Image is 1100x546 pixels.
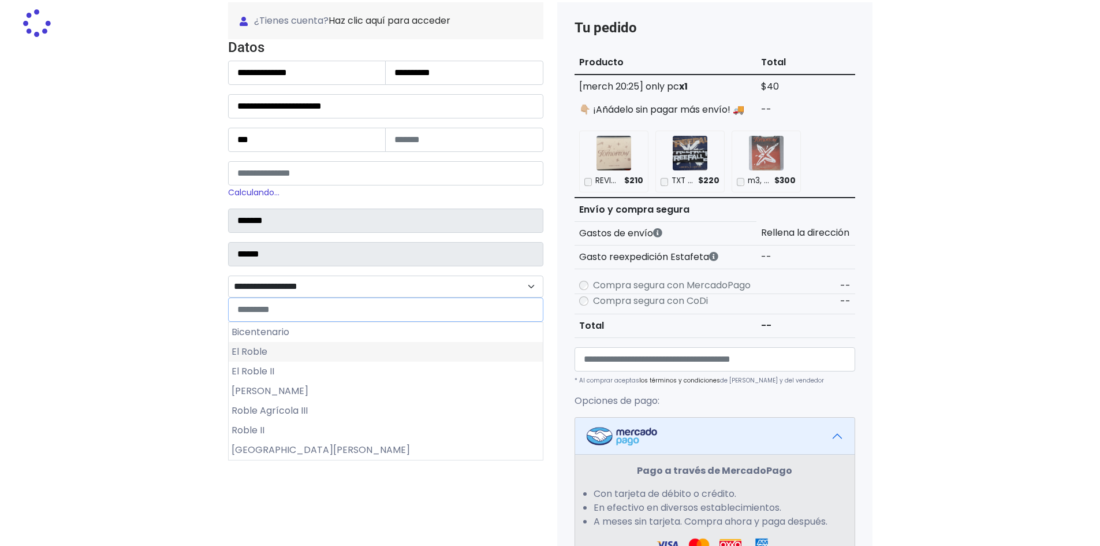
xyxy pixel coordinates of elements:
span: $300 [774,175,796,187]
li: Roble Agrícola III [229,401,543,421]
li: Con tarjeta de débito o crédito. [594,487,836,501]
span: $210 [624,175,643,187]
p: * Al comprar aceptas de [PERSON_NAME] y del vendedor [575,376,855,385]
td: -- [756,98,855,121]
img: REVISTA SOLOBINO [596,136,631,170]
th: Total [575,314,757,337]
th: Gasto reexpedición Estafeta [575,245,757,269]
th: Envío y compra segura [575,198,757,222]
span: -- [840,295,851,308]
small: Calculando… [228,187,279,198]
td: [merch 20:25] only pc [575,75,757,98]
strong: Pago a través de MercadoPago [637,464,792,477]
li: A meses sin tarjeta. Compra ahora y paga después. [594,515,836,529]
h4: Tu pedido [575,20,855,36]
p: REVISTA SOLOBINO [595,175,620,187]
img: Mercadopago Logo [587,427,657,445]
span: ¿Tienes cuenta? [240,14,532,28]
h4: Datos [228,39,543,56]
li: Roble II [229,421,543,440]
img: TXT weverse ver FREEFALL [673,136,707,170]
span: $220 [698,175,719,187]
li: [PERSON_NAME] [229,381,543,401]
th: Producto [575,51,757,75]
li: Bicentenario [229,322,543,342]
a: Haz clic aquí para acceder [329,14,450,27]
strong: x1 [679,80,688,93]
li: El Roble II [229,362,543,381]
label: Compra segura con CoDi [593,294,708,308]
li: El Roble [229,342,543,362]
td: -- [756,245,855,269]
a: los términos y condiciones [639,376,720,385]
img: m3, light ver. sellado [749,136,784,170]
th: Gastos de envío [575,221,757,245]
td: Rellena la dirección [756,221,855,245]
p: Opciones de pago: [575,394,855,408]
label: Compra segura con MercadoPago [593,278,751,292]
span: -- [840,279,851,292]
td: 👇🏼 ¡Añádelo sin pagar más envío! 🚚 [575,98,757,121]
li: En efectivo en diversos establecimientos. [594,501,836,515]
li: [GEOGRAPHIC_DATA][PERSON_NAME] [229,440,543,460]
p: TXT weverse ver FREEFALL [672,175,694,187]
td: -- [756,314,855,337]
td: $40 [756,75,855,98]
th: Total [756,51,855,75]
i: Estafeta cobra este monto extra por ser un CP de difícil acceso [709,252,718,261]
p: m3, light ver. sellado [748,175,770,187]
i: Los gastos de envío dependen de códigos postales. ¡Te puedes llevar más productos en un solo envío ! [653,228,662,237]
